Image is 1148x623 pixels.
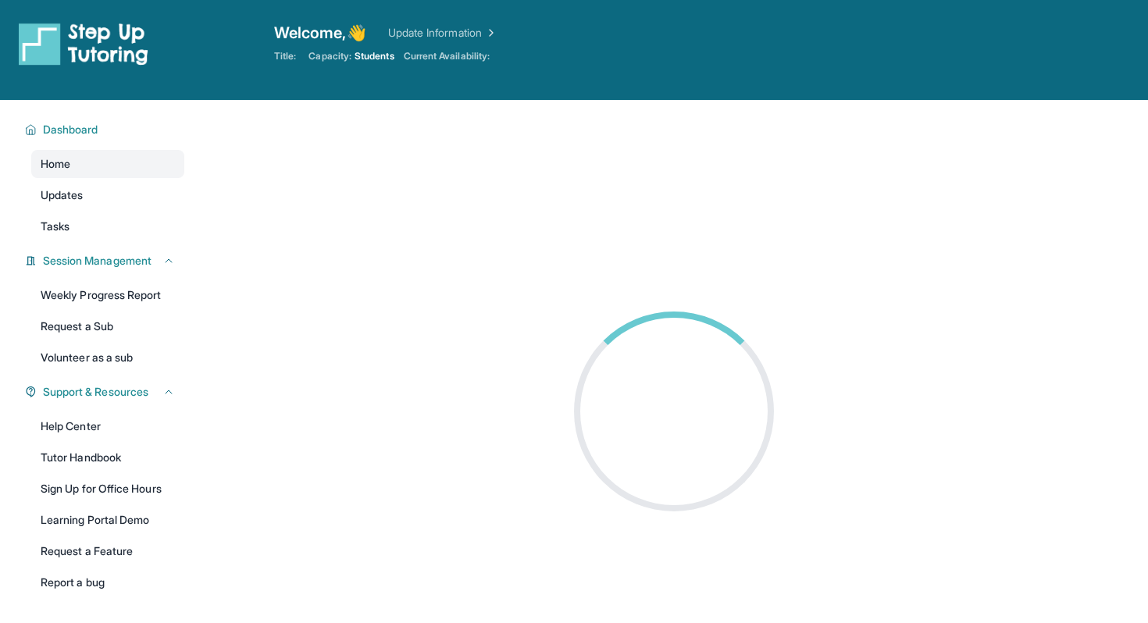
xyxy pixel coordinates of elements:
span: Title: [274,50,296,62]
span: Welcome, 👋 [274,22,366,44]
a: Update Information [388,25,497,41]
button: Session Management [37,253,175,269]
a: Report a bug [31,568,184,596]
a: Request a Feature [31,537,184,565]
a: Help Center [31,412,184,440]
span: Support & Resources [43,384,148,400]
a: Sign Up for Office Hours [31,475,184,503]
span: Students [355,50,394,62]
a: Tasks [31,212,184,240]
img: Chevron Right [482,25,497,41]
span: Capacity: [308,50,351,62]
span: Tasks [41,219,70,234]
span: Home [41,156,70,172]
a: Volunteer as a sub [31,344,184,372]
span: Dashboard [43,122,98,137]
span: Updates [41,187,84,203]
span: Current Availability: [404,50,490,62]
img: logo [19,22,148,66]
a: Updates [31,181,184,209]
span: Session Management [43,253,152,269]
a: Request a Sub [31,312,184,340]
a: Learning Portal Demo [31,506,184,534]
a: Weekly Progress Report [31,281,184,309]
a: Tutor Handbook [31,443,184,472]
a: Home [31,150,184,178]
button: Dashboard [37,122,175,137]
button: Support & Resources [37,384,175,400]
